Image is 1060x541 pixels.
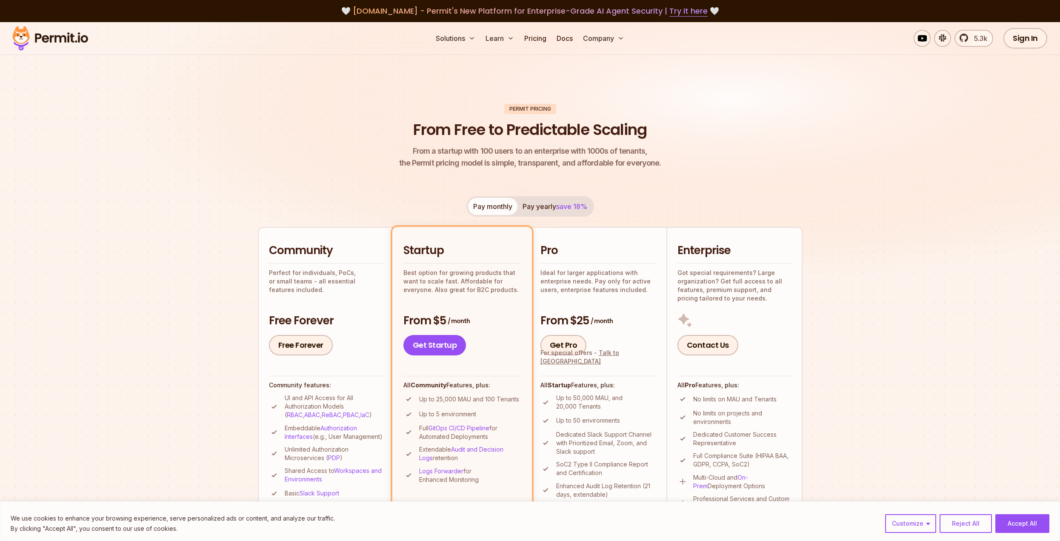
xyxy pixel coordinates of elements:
[677,335,738,355] a: Contact Us
[269,243,384,258] h2: Community
[517,198,592,215] button: Pay yearlysave 18%
[328,454,340,461] a: PDP
[11,513,335,524] p: We use cookies to enhance your browsing experience, serve personalized ads or content, and analyz...
[403,335,466,355] a: Get Startup
[954,30,993,47] a: 5.3k
[403,381,521,389] h4: All Features, plus:
[399,145,661,157] span: From a startup with 100 users to an enterprise with 1000s of tenants,
[580,30,628,47] button: Company
[360,411,369,418] a: IaC
[556,430,656,456] p: Dedicated Slack Support Channel with Prioritized Email, Zoom, and Slack support
[677,269,791,303] p: Got special requirements? Large organization? Get full access to all features, premium support, a...
[540,269,656,294] p: Ideal for larger applications with enterprise needs. Pay only for active users, enterprise featur...
[556,416,620,425] p: Up to 50 environments
[677,381,791,389] h4: All Features, plus:
[556,482,656,499] p: Enhanced Audit Log Retention (21 days, extendable)
[419,395,519,404] p: Up to 25,000 MAU and 100 Tenants
[300,489,339,497] a: Slack Support
[403,269,521,294] p: Best option for growing products that want to scale fast. Affordable for everyone. Also great for...
[553,30,576,47] a: Docs
[677,243,791,258] h2: Enterprise
[669,6,708,17] a: Try it here
[343,411,359,418] a: PBAC
[411,381,446,389] strong: Community
[413,119,647,140] h1: From Free to Predictable Scaling
[403,243,521,258] h2: Startup
[419,467,463,475] a: Logs Forwarder
[940,514,992,533] button: Reject All
[591,317,613,325] span: / month
[556,202,587,211] span: save 18%
[969,33,987,43] span: 5.3k
[287,411,303,418] a: RBAC
[285,489,339,498] p: Basic
[419,467,521,484] p: for Enhanced Monitoring
[504,104,556,114] div: Permit Pricing
[1003,28,1047,49] a: Sign In
[521,30,550,47] a: Pricing
[304,411,320,418] a: ABAC
[693,430,791,447] p: Dedicated Customer Success Representative
[399,145,661,169] p: the Permit pricing model is simple, transparent, and affordable for everyone.
[556,394,656,411] p: Up to 50,000 MAU, and 20,000 Tenants
[269,381,384,389] h4: Community features:
[419,446,503,461] a: Audit and Decision Logs
[540,349,656,366] div: For special offers -
[482,30,517,47] button: Learn
[269,313,384,329] h3: Free Forever
[448,317,470,325] span: / month
[9,24,92,53] img: Permit logo
[269,269,384,294] p: Perfect for individuals, PoCs, or small teams - all essential features included.
[693,474,748,489] a: On-Prem
[693,452,791,469] p: Full Compliance Suite (HIPAA BAA, GDPR, CCPA, SoC2)
[419,445,521,462] p: Extendable retention
[285,467,384,484] p: Shared Access to
[540,313,656,329] h3: From $25
[285,424,357,440] a: Authorization Interfaces
[20,5,1040,17] div: 🤍 🤍
[419,424,521,441] p: Full for Automated Deployments
[419,410,476,418] p: Up to 5 environment
[548,381,571,389] strong: Startup
[885,514,936,533] button: Customize
[11,524,335,534] p: By clicking "Accept All", you consent to our use of cookies.
[540,243,656,258] h2: Pro
[685,381,695,389] strong: Pro
[322,411,341,418] a: ReBAC
[693,495,791,512] p: Professional Services and Custom Terms & Conditions Agreement
[693,409,791,426] p: No limits on projects and environments
[432,30,479,47] button: Solutions
[353,6,708,16] span: [DOMAIN_NAME] - Permit's New Platform for Enterprise-Grade AI Agent Security |
[693,395,777,404] p: No limits on MAU and Tenants
[269,335,333,355] a: Free Forever
[540,381,656,389] h4: All Features, plus:
[693,473,791,490] p: Multi-Cloud and Deployment Options
[403,313,521,329] h3: From $5
[285,394,384,419] p: UI and API Access for All Authorization Models ( , , , , )
[995,514,1049,533] button: Accept All
[540,335,587,355] a: Get Pro
[429,424,489,432] a: GitOps CI/CD Pipeline
[556,460,656,477] p: SoC2 Type II Compliance Report and Certification
[285,424,384,441] p: Embeddable (e.g., User Management)
[285,445,384,462] p: Unlimited Authorization Microservices ( )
